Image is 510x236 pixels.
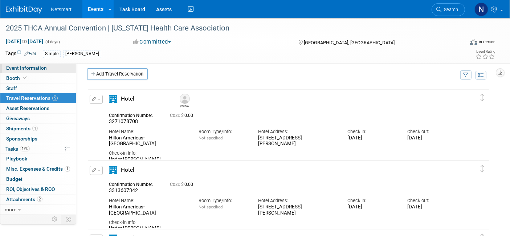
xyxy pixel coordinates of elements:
[6,6,42,13] img: ExhibitDay
[37,196,42,202] span: 2
[6,126,38,131] span: Shipments
[0,174,76,184] a: Budget
[109,198,188,204] div: Hotel Name:
[45,40,60,44] span: (4 days)
[52,95,58,101] span: 5
[109,180,159,187] div: Confirmation Number:
[478,39,495,45] div: In-Person
[474,3,488,16] img: Nina Finn
[131,38,174,46] button: Committed
[199,198,247,204] div: Room Type/Info:
[0,114,76,123] a: Giveaways
[65,166,70,172] span: 1
[180,94,190,104] img: Nate Hoard
[0,93,76,103] a: Travel Reservations5
[0,63,76,73] a: Event Information
[109,204,188,216] div: Hilton Americas-[GEOGRAPHIC_DATA]
[304,40,395,45] span: [GEOGRAPHIC_DATA], [GEOGRAPHIC_DATA]
[6,95,58,101] span: Travel Reservations
[43,50,61,58] div: Simple
[0,84,76,93] a: Staff
[407,204,456,210] div: [DATE]
[6,85,17,91] span: Staff
[178,94,191,108] div: Nate Hoard
[0,73,76,83] a: Booth
[481,94,484,101] i: Click and drag to move item
[258,129,337,135] div: Hotel Address:
[423,38,495,49] div: Event Format
[180,104,189,108] div: Nate Hoard
[6,186,55,192] span: ROI, Objectives & ROO
[6,196,42,202] span: Attachments
[24,51,36,56] a: Edit
[32,126,38,131] span: 1
[0,144,76,154] a: Tasks19%
[6,166,70,172] span: Misc. Expenses & Credits
[258,204,337,216] div: [STREET_ADDRESS][PERSON_NAME]
[109,156,456,163] div: Under [PERSON_NAME]
[481,165,484,172] i: Click and drag to move item
[121,167,134,173] span: Hotel
[49,215,61,224] td: Personalize Event Tab Strip
[258,135,337,147] div: [STREET_ADDRESS][PERSON_NAME]
[0,124,76,134] a: Shipments1
[109,129,188,135] div: Hotel Name:
[109,111,159,118] div: Confirmation Number:
[121,95,134,102] span: Hotel
[348,204,396,210] div: [DATE]
[470,39,477,45] img: Format-Inperson.png
[23,76,27,80] i: Booth reservation complete
[0,103,76,113] a: Asset Reservations
[476,50,495,53] div: Event Rating
[6,136,37,142] span: Sponsorships
[0,134,76,144] a: Sponsorships
[109,135,188,147] div: Hilton Americas-[GEOGRAPHIC_DATA]
[258,198,337,204] div: Hotel Address:
[407,129,456,135] div: Check-out:
[61,215,76,224] td: Toggle Event Tabs
[199,135,223,141] span: Not specified
[407,135,456,141] div: [DATE]
[6,176,23,182] span: Budget
[348,135,396,141] div: [DATE]
[109,166,117,174] i: Hotel
[51,7,72,12] span: Netsmart
[5,207,16,212] span: more
[441,7,458,12] span: Search
[109,150,456,156] div: Check-in Info:
[109,187,138,193] span: 3313607342
[0,195,76,204] a: Attachments2
[109,219,456,226] div: Check-in Info:
[63,50,101,58] div: [PERSON_NAME]
[6,75,28,81] span: Booth
[0,184,76,194] a: ROI, Objectives & ROO
[109,118,138,124] span: 3271078708
[432,3,465,16] a: Search
[5,146,30,152] span: Tasks
[109,225,456,232] div: Under [PERSON_NAME]
[464,73,469,78] i: Filter by Traveler
[0,164,76,174] a: Misc. Expenses & Credits1
[199,204,223,209] span: Not specified
[21,38,28,44] span: to
[6,115,30,121] span: Giveaways
[109,95,117,103] i: Hotel
[6,156,27,162] span: Playbook
[348,129,396,135] div: Check-in:
[170,182,184,187] span: Cost: $
[0,154,76,164] a: Playbook
[6,105,49,111] span: Asset Reservations
[170,113,196,118] span: 0.00
[407,198,456,204] div: Check-out:
[170,113,184,118] span: Cost: $
[87,68,148,80] a: Add Travel Reservation
[0,205,76,215] a: more
[20,146,30,151] span: 19%
[170,182,196,187] span: 0.00
[3,22,454,35] div: 2025 THCA Annual Convention | [US_STATE] Health Care Association
[5,38,44,45] span: [DATE] [DATE]
[199,129,247,135] div: Room Type/Info:
[5,50,36,58] td: Tags
[6,65,47,71] span: Event Information
[348,198,396,204] div: Check-in:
